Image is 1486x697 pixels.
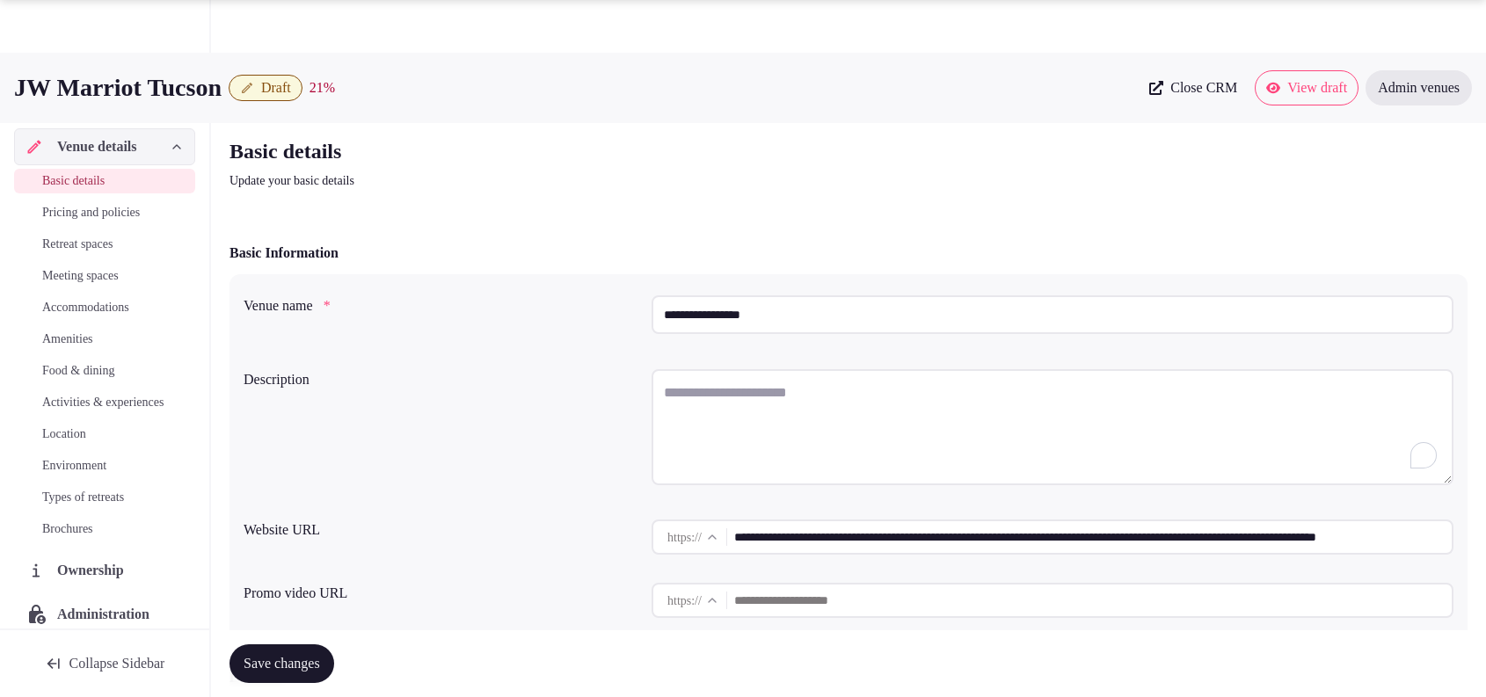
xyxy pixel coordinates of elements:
[1255,70,1359,105] a: View draft
[229,644,334,683] button: Save changes
[14,644,195,683] button: Collapse Sidebar
[42,299,129,316] span: Accommodations
[14,232,195,257] a: Retreat spaces
[57,604,157,625] span: Administration
[14,70,222,105] h1: JW Marriot Tucson
[57,136,137,157] span: Venue details
[229,172,820,190] p: Update your basic details
[14,169,195,193] a: Basic details
[1378,79,1460,97] span: Admin venues
[14,485,195,510] a: Types of retreats
[244,655,320,672] span: Save changes
[42,520,93,538] span: Brochures
[1366,70,1472,105] a: Admin venues
[14,517,195,541] a: Brochures
[310,77,335,98] div: 21 %
[14,295,195,320] a: Accommodations
[1287,79,1347,97] span: View draft
[244,299,637,313] label: Venue name
[14,264,195,288] a: Meeting spaces
[42,172,105,190] span: Basic details
[69,655,165,672] span: Collapse Sidebar
[42,489,124,506] span: Types of retreats
[14,390,195,415] a: Activities & experiences
[42,362,114,380] span: Food & dining
[42,425,86,443] span: Location
[229,243,339,264] h2: Basic Information
[57,560,131,581] span: Ownership
[244,512,637,541] div: Website URL
[14,327,195,352] a: Amenities
[1170,79,1237,97] span: Close CRM
[42,236,113,253] span: Retreat spaces
[42,457,106,475] span: Environment
[14,552,195,589] a: Ownership
[14,359,195,383] a: Food & dining
[14,596,195,633] a: Administration
[652,369,1453,485] textarea: To enrich screen reader interactions, please activate Accessibility in Grammarly extension settings
[261,79,291,97] span: Draft
[42,204,140,221] span: Pricing and policies
[1139,70,1248,105] a: Close CRM
[42,330,93,348] span: Amenities
[244,576,637,604] div: Promo video URL
[14,200,195,225] a: Pricing and policies
[14,422,195,447] a: Location
[42,394,164,411] span: Activities & experiences
[244,373,637,387] label: Description
[229,137,820,165] h2: Basic details
[42,267,119,285] span: Meeting spaces
[229,75,302,101] button: Draft
[310,77,335,98] button: 21%
[14,454,195,478] a: Environment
